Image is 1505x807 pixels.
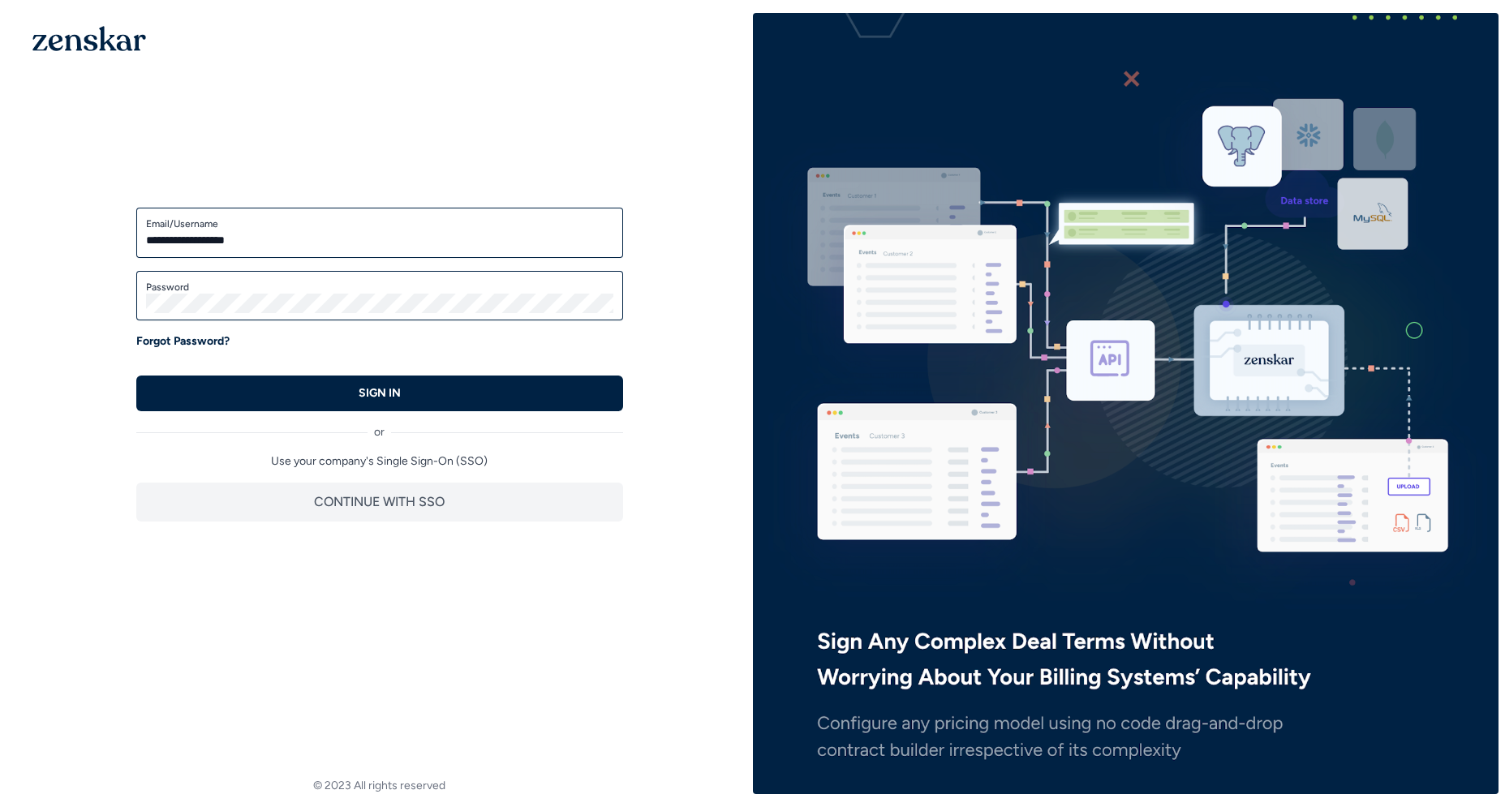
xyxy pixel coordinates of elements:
[136,376,623,411] button: SIGN IN
[32,26,146,51] img: 1OGAJ2xQqyY4LXKgY66KYq0eOWRCkrZdAb3gUhuVAqdWPZE9SRJmCz+oDMSn4zDLXe31Ii730ItAGKgCKgCCgCikA4Av8PJUP...
[6,778,753,794] footer: © 2023 All rights reserved
[146,217,613,230] label: Email/Username
[136,453,623,470] p: Use your company's Single Sign-On (SSO)
[146,281,613,294] label: Password
[136,483,623,522] button: CONTINUE WITH SSO
[136,333,230,350] a: Forgot Password?
[136,411,623,440] div: or
[359,385,401,401] p: SIGN IN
